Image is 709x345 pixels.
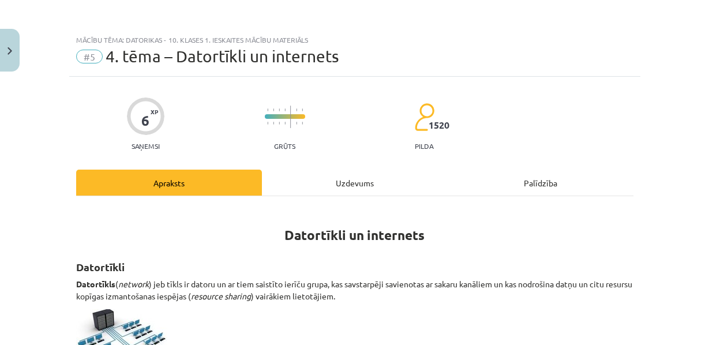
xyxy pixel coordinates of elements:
[76,279,115,289] strong: Datortīkls
[415,142,433,150] p: pilda
[151,108,158,115] span: XP
[127,142,164,150] p: Saņemsi
[414,103,434,132] img: students-c634bb4e5e11cddfef0936a35e636f08e4e9abd3cc4e673bd6f9a4125e45ecb1.svg
[296,122,297,125] img: icon-short-line-57e1e144782c952c97e751825c79c345078a6d821885a25fce030b3d8c18986b.svg
[273,122,274,125] img: icon-short-line-57e1e144782c952c97e751825c79c345078a6d821885a25fce030b3d8c18986b.svg
[273,108,274,111] img: icon-short-line-57e1e144782c952c97e751825c79c345078a6d821885a25fce030b3d8c18986b.svg
[118,279,149,289] em: network
[302,122,303,125] img: icon-short-line-57e1e144782c952c97e751825c79c345078a6d821885a25fce030b3d8c18986b.svg
[267,108,268,111] img: icon-short-line-57e1e144782c952c97e751825c79c345078a6d821885a25fce030b3d8c18986b.svg
[279,122,280,125] img: icon-short-line-57e1e144782c952c97e751825c79c345078a6d821885a25fce030b3d8c18986b.svg
[262,170,448,196] div: Uzdevums
[76,260,125,273] strong: Datortīkli
[141,112,149,129] div: 6
[191,291,251,301] em: resource sharing
[76,50,103,63] span: #5
[290,106,291,128] img: icon-long-line-d9ea69661e0d244f92f715978eff75569469978d946b2353a9bb055b3ed8787d.svg
[274,142,295,150] p: Grūts
[284,122,286,125] img: icon-short-line-57e1e144782c952c97e751825c79c345078a6d821885a25fce030b3d8c18986b.svg
[76,36,633,44] div: Mācību tēma: Datorikas - 10. klases 1. ieskaites mācību materiāls
[76,170,262,196] div: Apraksts
[106,47,339,66] span: 4. tēma – Datortīkli un internets
[302,108,303,111] img: icon-short-line-57e1e144782c952c97e751825c79c345078a6d821885a25fce030b3d8c18986b.svg
[429,120,449,130] span: 1520
[279,108,280,111] img: icon-short-line-57e1e144782c952c97e751825c79c345078a6d821885a25fce030b3d8c18986b.svg
[267,122,268,125] img: icon-short-line-57e1e144782c952c97e751825c79c345078a6d821885a25fce030b3d8c18986b.svg
[448,170,633,196] div: Palīdzība
[296,108,297,111] img: icon-short-line-57e1e144782c952c97e751825c79c345078a6d821885a25fce030b3d8c18986b.svg
[76,278,633,302] p: ( ) jeb tīkls ir datoru un ar tiem saistīto ierīču grupa, kas savstarpēji savienotas ar sakaru ka...
[284,227,425,243] strong: Datortīkli un internets
[284,108,286,111] img: icon-short-line-57e1e144782c952c97e751825c79c345078a6d821885a25fce030b3d8c18986b.svg
[7,47,12,55] img: icon-close-lesson-0947bae3869378f0d4975bcd49f059093ad1ed9edebbc8119c70593378902aed.svg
